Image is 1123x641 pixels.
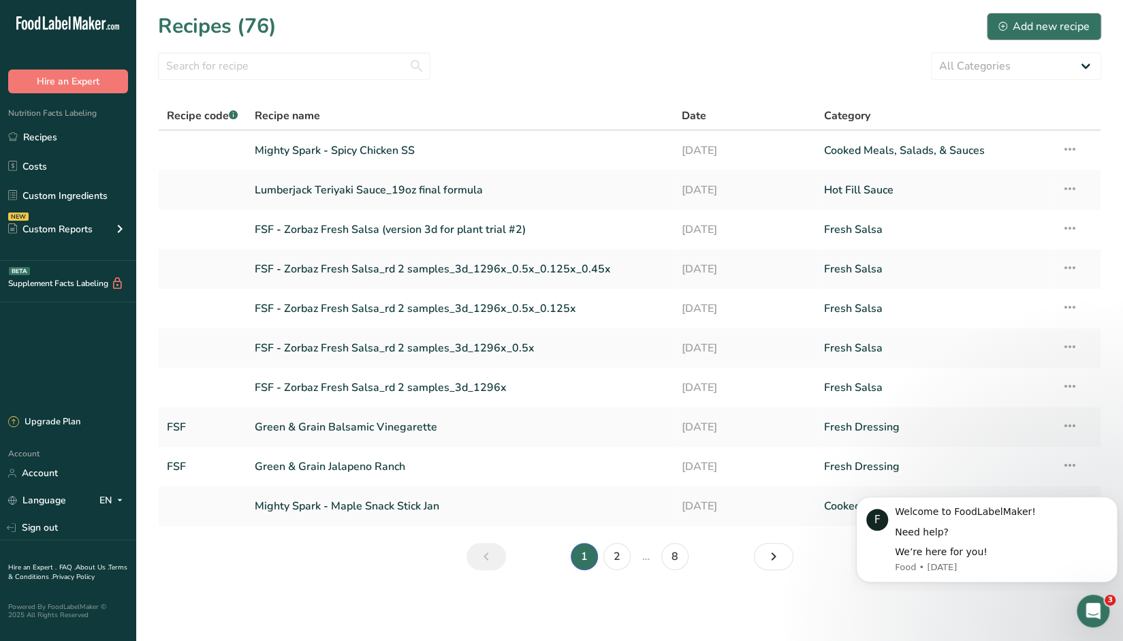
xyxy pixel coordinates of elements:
div: EN [99,493,128,509]
a: [DATE] [682,452,808,481]
div: NEW [8,213,29,221]
a: Lumberjack Teriyaki Sauce_19oz final formula [255,176,665,204]
a: Fresh Salsa [824,373,1045,402]
div: Add new recipe [998,18,1090,35]
a: Page 8. [661,543,689,570]
a: Language [8,488,66,512]
a: [DATE] [682,373,808,402]
a: [DATE] [682,294,808,323]
input: Search for recipe [158,52,430,80]
a: FSF - Zorbaz Fresh Salsa_rd 2 samples_3d_1296x [255,373,665,402]
a: [DATE] [682,334,808,362]
div: Powered By FoodLabelMaker © 2025 All Rights Reserved [8,603,128,619]
a: Fresh Dressing [824,452,1045,481]
a: [DATE] [682,413,808,441]
a: Fresh Dressing [824,413,1045,441]
a: Green & Grain Balsamic Vinegarette [255,413,665,441]
a: [DATE] [682,492,808,520]
a: Mighty Spark - Maple Snack Stick Jan [255,492,665,520]
div: Custom Reports [8,222,93,236]
div: BETA [9,267,30,275]
span: Recipe code [167,108,238,123]
h1: Recipes (76) [158,11,276,42]
a: Mighty Spark - Spicy Chicken SS [255,136,665,165]
a: FSF [167,413,238,441]
a: FSF - Zorbaz Fresh Salsa (version 3d for plant trial #2) [255,215,665,244]
a: Hire an Expert . [8,563,57,572]
a: Page 2. [603,543,631,570]
a: Previous page [466,543,506,570]
a: [DATE] [682,255,808,283]
a: FAQ . [59,563,76,572]
a: Fresh Salsa [824,334,1045,362]
a: FSF - Zorbaz Fresh Salsa_rd 2 samples_3d_1296x_0.5x_0.125x_0.45x [255,255,665,283]
a: Green & Grain Jalapeno Ranch [255,452,665,481]
span: Category [824,108,870,124]
a: Fresh Salsa [824,215,1045,244]
a: Terms & Conditions . [8,563,127,582]
a: Hot Fill Sauce [824,176,1045,204]
a: [DATE] [682,136,808,165]
a: Privacy Policy [52,572,95,582]
a: Cooked Meals, Salads, & Sauces [824,136,1045,165]
a: Fresh Salsa [824,255,1045,283]
a: [DATE] [682,215,808,244]
button: Hire an Expert [8,69,128,93]
a: Fresh Salsa [824,294,1045,323]
div: Upgrade Plan [8,416,80,429]
a: FSF - Zorbaz Fresh Salsa_rd 2 samples_3d_1296x_0.5x [255,334,665,362]
iframe: Intercom notifications message [851,485,1123,591]
span: Date [682,108,706,124]
button: Add new recipe [987,13,1101,40]
a: FSF [167,452,238,481]
a: Cooked Meals, Salads, & Sauces [824,492,1045,520]
span: 3 [1105,595,1116,606]
a: Next page [754,543,793,570]
a: FSF - Zorbaz Fresh Salsa_rd 2 samples_3d_1296x_0.5x_0.125x [255,294,665,323]
a: [DATE] [682,176,808,204]
span: Recipe name [255,108,320,124]
iframe: Intercom live chat [1077,595,1109,627]
a: About Us . [76,563,108,572]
